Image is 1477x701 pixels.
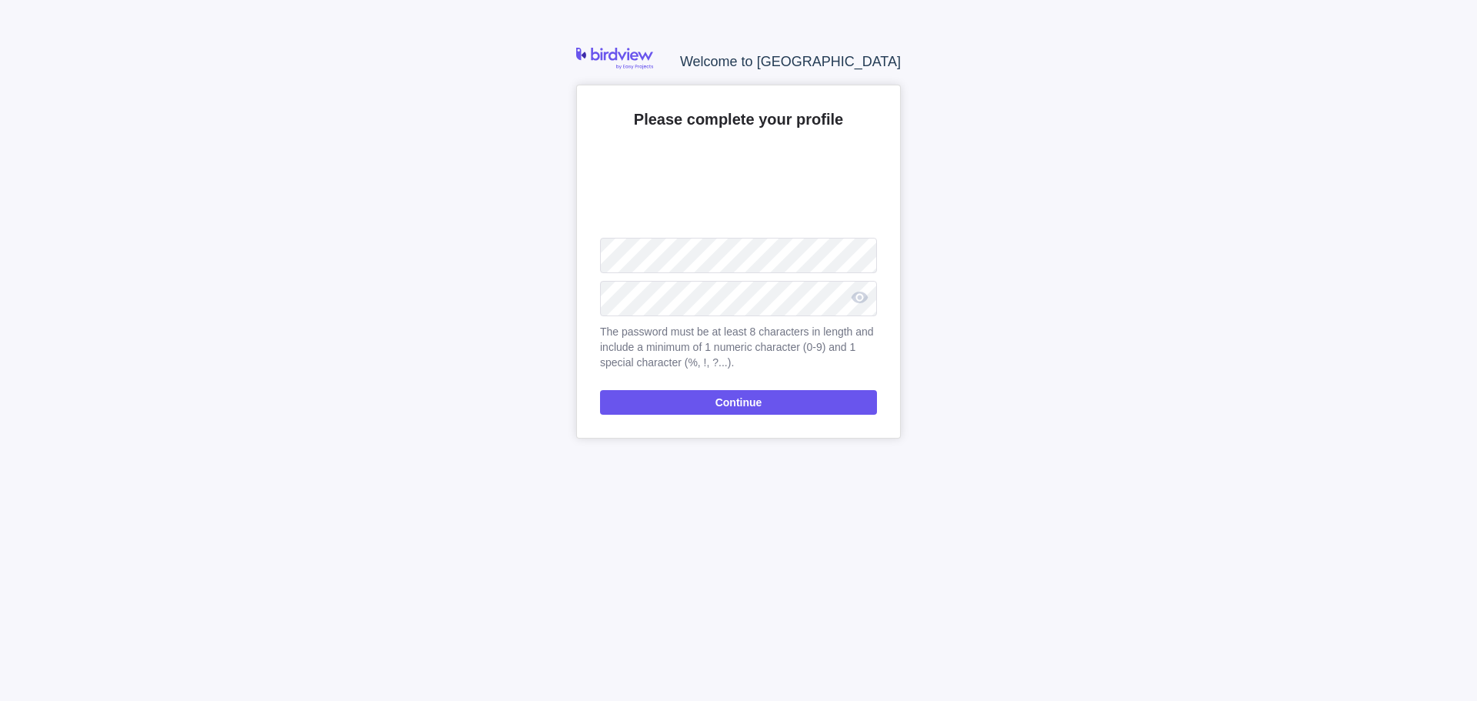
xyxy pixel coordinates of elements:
span: Continue [600,390,877,415]
h2: Please complete your profile [600,108,877,130]
span: Welcome to [GEOGRAPHIC_DATA] [680,54,901,69]
span: The password must be at least 8 characters in length and include a minimum of 1 numeric character... [600,324,877,370]
img: logo [576,48,653,69]
span: Continue [715,393,762,412]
